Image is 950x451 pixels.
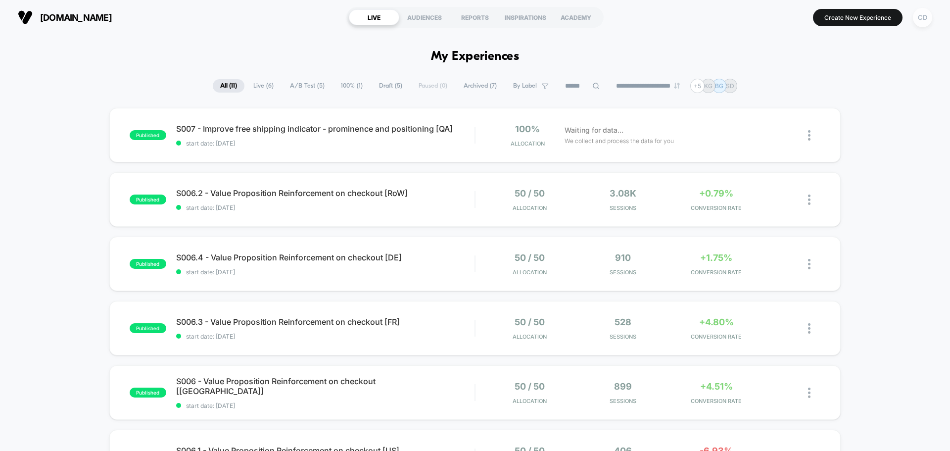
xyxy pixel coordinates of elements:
[213,79,244,93] span: All ( 11 )
[808,323,810,334] img: close
[515,124,540,134] span: 100%
[176,204,475,211] span: start date: [DATE]
[690,79,705,93] div: + 5
[15,9,115,25] button: [DOMAIN_NAME]
[515,252,545,263] span: 50 / 50
[579,398,667,404] span: Sessions
[726,82,734,90] p: SD
[615,317,631,327] span: 528
[808,130,810,141] img: close
[715,82,723,90] p: BG
[515,188,545,199] span: 50 / 50
[672,398,760,404] span: CONVERSION RATE
[813,9,902,26] button: Create New Experience
[246,79,281,93] span: Live ( 6 )
[615,252,631,263] span: 910
[700,252,732,263] span: +1.75%
[176,140,475,147] span: start date: [DATE]
[130,259,166,269] span: published
[672,204,760,211] span: CONVERSION RATE
[579,269,667,276] span: Sessions
[674,83,680,89] img: end
[283,79,332,93] span: A/B Test ( 5 )
[700,381,733,392] span: +4.51%
[704,82,712,90] p: KG
[500,9,551,25] div: INSPIRATIONS
[450,9,500,25] div: REPORTS
[349,9,399,25] div: LIVE
[176,268,475,276] span: start date: [DATE]
[176,376,475,396] span: S006 - Value Proposition Reinforcement on checkout [[GEOGRAPHIC_DATA]]
[513,82,537,90] span: By Label
[551,9,601,25] div: ACADEMY
[176,333,475,340] span: start date: [DATE]
[176,252,475,262] span: S006.4 - Value Proposition Reinforcement on checkout [DE]
[372,79,410,93] span: Draft ( 5 )
[515,317,545,327] span: 50 / 50
[565,125,623,136] span: Waiting for data...
[176,124,475,134] span: S007 - Improve free shipping indicator - prominence and positioning [QA]
[579,333,667,340] span: Sessions
[431,50,520,64] h1: My Experiences
[176,402,475,409] span: start date: [DATE]
[565,136,674,146] span: We collect and process the data for you
[130,388,166,398] span: published
[513,204,547,211] span: Allocation
[130,323,166,333] span: published
[579,204,667,211] span: Sessions
[699,317,734,327] span: +4.80%
[808,388,810,398] img: close
[610,188,636,199] span: 3.08k
[456,79,504,93] span: Archived ( 7 )
[672,333,760,340] span: CONVERSION RATE
[176,317,475,327] span: S006.3 - Value Proposition Reinforcement on checkout [FR]
[399,9,450,25] div: AUDIENCES
[333,79,370,93] span: 100% ( 1 )
[513,269,547,276] span: Allocation
[913,8,932,27] div: CD
[808,195,810,205] img: close
[18,10,33,25] img: Visually logo
[130,130,166,140] span: published
[176,188,475,198] span: S006.2 - Value Proposition Reinforcement on checkout [RoW]
[699,188,733,199] span: +0.79%
[513,333,547,340] span: Allocation
[130,195,166,204] span: published
[40,12,112,23] span: [DOMAIN_NAME]
[672,269,760,276] span: CONVERSION RATE
[513,398,547,404] span: Allocation
[515,381,545,392] span: 50 / 50
[910,7,935,28] button: CD
[614,381,632,392] span: 899
[511,140,545,147] span: Allocation
[808,259,810,269] img: close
